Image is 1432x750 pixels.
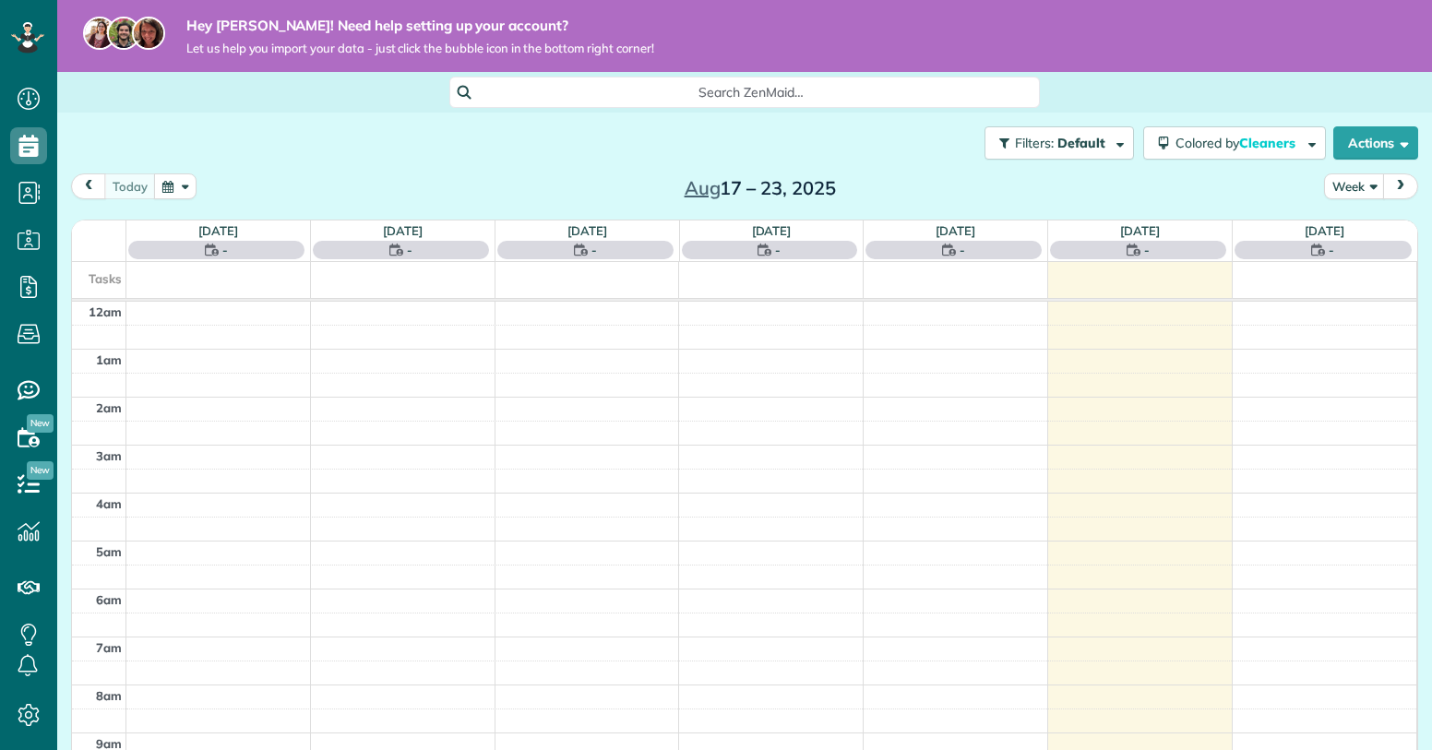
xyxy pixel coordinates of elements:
[383,223,423,238] a: [DATE]
[83,17,116,50] img: maria-72a9807cf96188c08ef61303f053569d2e2a8a1cde33d635c8a3ac13582a053d.jpg
[960,241,965,259] span: -
[89,271,122,286] span: Tasks
[591,241,597,259] span: -
[975,126,1134,160] a: Filters: Default
[984,126,1134,160] button: Filters: Default
[645,178,876,198] h2: 17 – 23, 2025
[96,400,122,415] span: 2am
[1333,126,1418,160] button: Actions
[96,544,122,559] span: 5am
[567,223,607,238] a: [DATE]
[104,173,156,198] button: today
[1144,241,1150,259] span: -
[407,241,412,259] span: -
[1057,135,1106,151] span: Default
[1175,135,1302,151] span: Colored by
[1015,135,1054,151] span: Filters:
[1239,135,1298,151] span: Cleaners
[71,173,106,198] button: prev
[1305,223,1344,238] a: [DATE]
[27,461,54,480] span: New
[96,640,122,655] span: 7am
[186,17,654,35] strong: Hey [PERSON_NAME]! Need help setting up your account?
[132,17,165,50] img: michelle-19f622bdf1676172e81f8f8fba1fb50e276960ebfe0243fe18214015130c80e4.jpg
[186,41,654,56] span: Let us help you import your data - just click the bubble icon in the bottom right corner!
[96,688,122,703] span: 8am
[222,241,228,259] span: -
[96,592,122,607] span: 6am
[936,223,975,238] a: [DATE]
[96,448,122,463] span: 3am
[685,176,721,199] span: Aug
[775,241,781,259] span: -
[107,17,140,50] img: jorge-587dff0eeaa6aab1f244e6dc62b8924c3b6ad411094392a53c71c6c4a576187d.jpg
[1143,126,1326,160] button: Colored byCleaners
[89,304,122,319] span: 12am
[96,496,122,511] span: 4am
[1329,241,1334,259] span: -
[96,352,122,367] span: 1am
[1383,173,1418,198] button: next
[27,414,54,433] span: New
[752,223,792,238] a: [DATE]
[1120,223,1160,238] a: [DATE]
[1324,173,1385,198] button: Week
[198,223,238,238] a: [DATE]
